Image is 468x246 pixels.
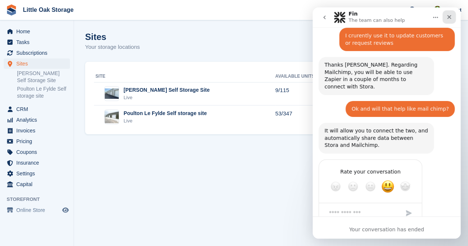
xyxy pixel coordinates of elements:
[94,71,275,82] th: Site
[16,158,61,168] span: Insurance
[16,179,61,189] span: Capital
[434,6,441,13] img: Michael Aujla
[124,117,207,125] div: Live
[17,70,70,84] a: [PERSON_NAME] Self Storage Site
[442,6,461,14] span: Account
[4,179,70,189] a: menu
[16,147,61,157] span: Coupons
[16,58,61,69] span: Sites
[17,85,70,100] a: Poulton Le Fylde Self storage site
[85,32,140,42] h1: Sites
[4,58,70,69] a: menu
[4,48,70,58] a: menu
[4,136,70,146] a: menu
[275,71,337,82] th: Available Units
[4,26,70,37] a: menu
[124,109,207,117] div: Poulton Le Fylde Self storage site
[61,206,70,215] a: Preview store
[124,86,210,94] div: [PERSON_NAME] Self Storage Site
[16,104,61,114] span: CRM
[4,115,70,125] a: menu
[4,147,70,157] a: menu
[20,4,77,16] a: Little Oak Storage
[16,168,61,179] span: Settings
[4,205,70,215] a: menu
[105,88,119,99] img: Image of Kirkham Self Storage Site site
[16,37,61,47] span: Tasks
[275,82,337,105] td: 9/115
[16,115,61,125] span: Analytics
[124,94,210,101] div: Live
[4,104,70,114] a: menu
[7,196,74,203] span: Storefront
[380,6,395,13] span: Create
[417,6,427,13] span: Help
[16,136,61,146] span: Pricing
[6,4,17,16] img: stora-icon-8386f47178a22dfd0bd8f6a31ec36ba5ce8667c1dd55bd0f319d3a0aa187defe.svg
[105,111,119,123] img: Image of Poulton Le Fylde Self storage site site
[275,105,337,128] td: 53/347
[313,7,461,239] iframe: Intercom live chat
[4,158,70,168] a: menu
[4,125,70,136] a: menu
[16,26,61,37] span: Home
[85,43,140,51] p: Your storage locations
[4,37,70,47] a: menu
[4,168,70,179] a: menu
[16,205,61,215] span: Online Store
[16,48,61,58] span: Subscriptions
[16,125,61,136] span: Invoices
